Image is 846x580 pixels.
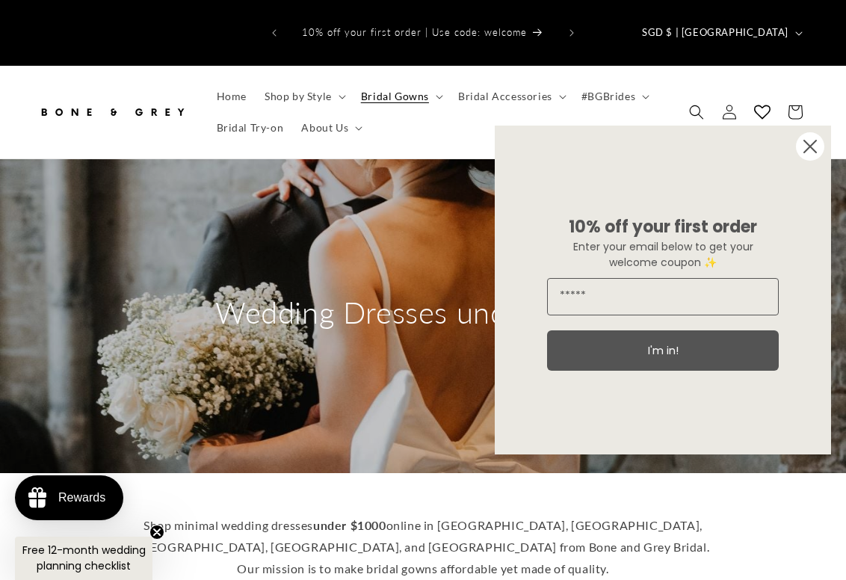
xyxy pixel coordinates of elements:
div: Free 12-month wedding planning checklistClose teaser [15,537,152,580]
span: Bridal Gowns [361,90,429,103]
a: Bridal Try-on [208,112,293,144]
span: About Us [301,121,348,135]
button: Close dialog [795,132,825,161]
span: Bridal Accessories [458,90,552,103]
span: Home [217,90,247,103]
span: Shop by Style [265,90,332,103]
summary: Shop by Style [256,81,352,112]
a: Bone and Grey Bridal [32,90,193,134]
a: Home [208,81,256,112]
button: I'm in! [547,330,779,371]
summary: Search [680,96,713,129]
span: Enter your email below to get your welcome coupon ✨ [573,239,753,270]
strong: under $1000 [313,518,386,532]
summary: About Us [292,112,368,144]
button: Next announcement [555,19,588,47]
div: Rewards [58,491,105,505]
div: FLYOUT Form [480,111,846,469]
summary: Bridal Gowns [352,81,449,112]
span: #BGBrides [581,90,635,103]
button: Previous announcement [258,19,291,47]
input: Email [547,278,779,315]
span: Bridal Try-on [217,121,284,135]
summary: #BGBrides [572,81,655,112]
h2: Wedding Dresses under $1000 [215,293,630,332]
p: Shop minimal wedding dresses online in [GEOGRAPHIC_DATA], [GEOGRAPHIC_DATA], [GEOGRAPHIC_DATA], [... [132,515,714,579]
button: SGD $ | [GEOGRAPHIC_DATA] [633,19,809,47]
span: 10% off your first order [569,215,757,238]
span: 10% off your first order | Use code: welcome [302,26,527,38]
summary: Bridal Accessories [449,81,572,112]
button: Close teaser [149,525,164,540]
span: SGD $ | [GEOGRAPHIC_DATA] [642,25,788,40]
img: Bone and Grey Bridal [37,96,187,129]
span: Free 12-month wedding planning checklist [22,543,146,573]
